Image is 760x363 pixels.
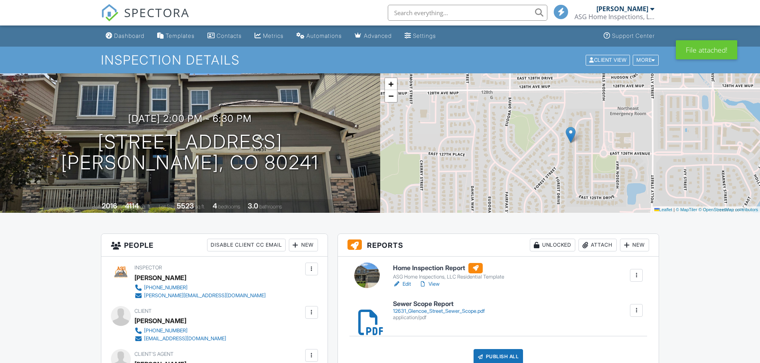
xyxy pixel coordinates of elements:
span: Lot Size [159,204,176,210]
div: Disable Client CC Email [207,239,286,251]
a: Dashboard [103,29,148,43]
div: Unlocked [530,239,575,251]
div: Client View [586,55,630,65]
div: File attached! [676,40,737,59]
h3: People [101,234,328,257]
span: Inspector [134,265,162,271]
a: [PHONE_NUMBER] [134,284,266,292]
a: © MapTiler [676,207,697,212]
a: Zoom in [385,78,397,90]
input: Search everything... [388,5,547,21]
img: The Best Home Inspection Software - Spectora [101,4,118,22]
a: Automations (Basic) [293,29,345,43]
div: 4 [213,202,217,210]
div: 12631_Glencoe_Street_Sewer_Scope.pdf [393,308,485,314]
h3: [DATE] 2:00 pm - 6:30 pm [128,113,252,124]
span: bedrooms [218,204,240,210]
div: [PHONE_NUMBER] [144,285,188,291]
h1: [STREET_ADDRESS] [PERSON_NAME], CO 80241 [61,131,319,174]
a: Sewer Scope Report 12631_Glencoe_Street_Sewer_Scope.pdf application/pdf [393,300,485,321]
span: sq.ft. [195,204,205,210]
a: Zoom out [385,90,397,102]
div: [PHONE_NUMBER] [144,328,188,334]
a: Settings [401,29,439,43]
a: Templates [154,29,198,43]
a: Edit [393,280,411,288]
a: SPECTORA [101,11,190,27]
h6: Home Inspection Report [393,263,504,273]
span: sq. ft. [140,204,151,210]
a: Home Inspection Report ASG Home Inspections, LLC Residential Template [393,263,504,281]
a: [PERSON_NAME][EMAIL_ADDRESS][DOMAIN_NAME] [134,292,266,300]
img: Marker [566,127,576,143]
div: More [633,55,659,65]
div: Metrics [263,32,284,39]
div: [PERSON_NAME] [596,5,648,13]
h3: Reports [338,234,659,257]
span: | [673,207,675,212]
span: Client [134,308,152,314]
div: [EMAIL_ADDRESS][DOMAIN_NAME] [144,336,226,342]
a: View [419,280,440,288]
div: New [289,239,318,251]
a: Client View [585,57,632,63]
span: SPECTORA [124,4,190,21]
a: Advanced [351,29,395,43]
span: + [388,79,393,89]
div: 3.0 [248,202,258,210]
a: Support Center [600,29,658,43]
div: Templates [166,32,195,39]
a: [PHONE_NUMBER] [134,327,226,335]
div: Advanced [364,32,392,39]
a: [EMAIL_ADDRESS][DOMAIN_NAME] [134,335,226,343]
div: 4114 [125,202,139,210]
div: ASG Home Inspections, LLC Residential Template [393,274,504,280]
div: New [620,239,649,251]
div: application/pdf [393,314,485,321]
div: ASG Home Inspections, LLC [574,13,654,21]
div: 2016 [102,202,117,210]
div: [PERSON_NAME][EMAIL_ADDRESS][DOMAIN_NAME] [144,292,266,299]
div: Settings [413,32,436,39]
a: Leaflet [654,207,672,212]
div: Dashboard [114,32,144,39]
div: Automations [306,32,342,39]
a: Metrics [251,29,287,43]
div: [PERSON_NAME] [134,315,186,327]
span: Client's Agent [134,351,174,357]
span: − [388,91,393,101]
div: Attach [578,239,617,251]
h6: Sewer Scope Report [393,300,485,308]
div: Contacts [217,32,242,39]
div: [PERSON_NAME] [134,272,186,284]
span: bathrooms [259,204,282,210]
div: Support Center [612,32,655,39]
div: 5523 [177,202,194,210]
a: Contacts [204,29,245,43]
span: Built [92,204,101,210]
a: © OpenStreetMap contributors [699,207,758,212]
h1: Inspection Details [101,53,659,67]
